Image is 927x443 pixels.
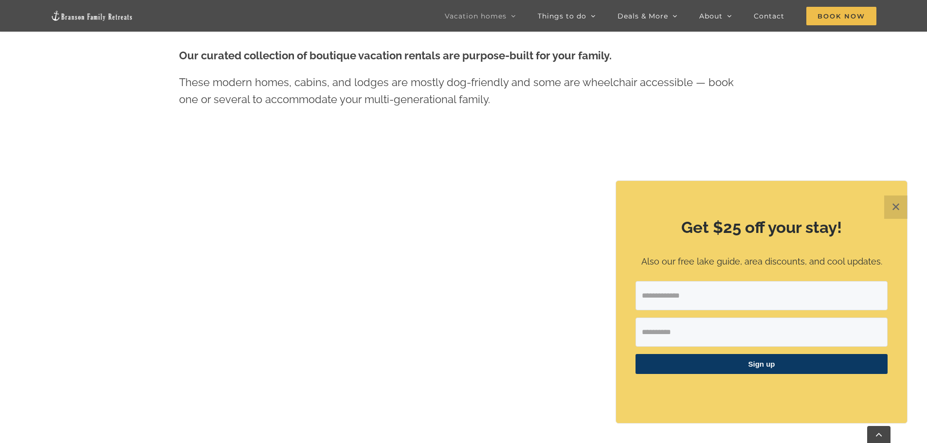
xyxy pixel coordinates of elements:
strong: Our curated collection of boutique vacation rentals are purpose-built for your family. [179,49,612,62]
p: Also our free lake guide, area discounts, and cool updates. [636,255,888,269]
input: First Name [636,318,888,347]
button: Close [884,195,908,219]
input: Email Address [636,281,888,310]
img: Branson Family Retreats Logo [51,10,133,21]
p: ​ [636,386,888,396]
span: Deals & More [618,13,668,19]
button: Sign up [636,354,888,374]
h2: Get $25 off your stay! [636,216,888,239]
span: Book Now [806,7,876,25]
span: Vacation homes [445,13,507,19]
span: About [699,13,723,19]
span: Contact [754,13,784,19]
p: These modern homes, cabins, and lodges are mostly dog-friendly and some are wheelchair accessible... [179,74,748,108]
span: Things to do [538,13,586,19]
